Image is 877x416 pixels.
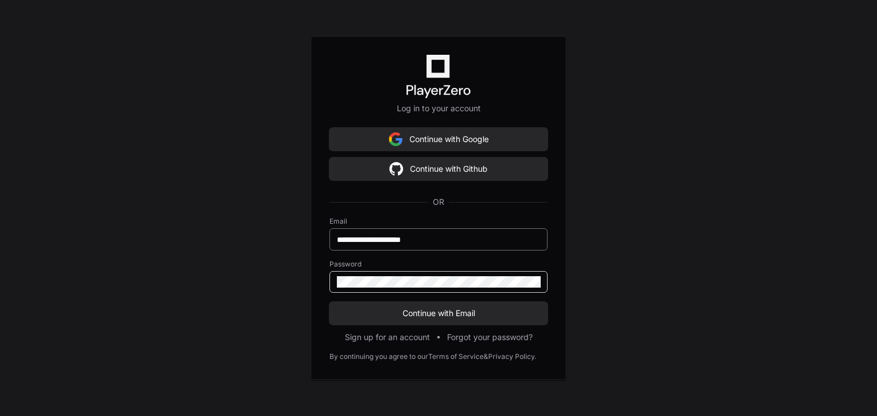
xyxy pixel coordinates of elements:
button: Sign up for an account [345,332,430,343]
button: Continue with Github [329,157,548,180]
p: Log in to your account [329,103,548,114]
img: Sign in with google [389,157,403,180]
a: Privacy Policy. [488,352,536,361]
div: & [484,352,488,361]
div: By continuing you agree to our [329,352,428,361]
a: Terms of Service [428,352,484,361]
button: Continue with Google [329,128,548,151]
label: Password [329,260,548,269]
span: Continue with Email [329,308,548,319]
button: Continue with Email [329,302,548,325]
span: OR [428,196,449,208]
button: Forgot your password? [447,332,533,343]
img: Sign in with google [389,128,403,151]
label: Email [329,217,548,226]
